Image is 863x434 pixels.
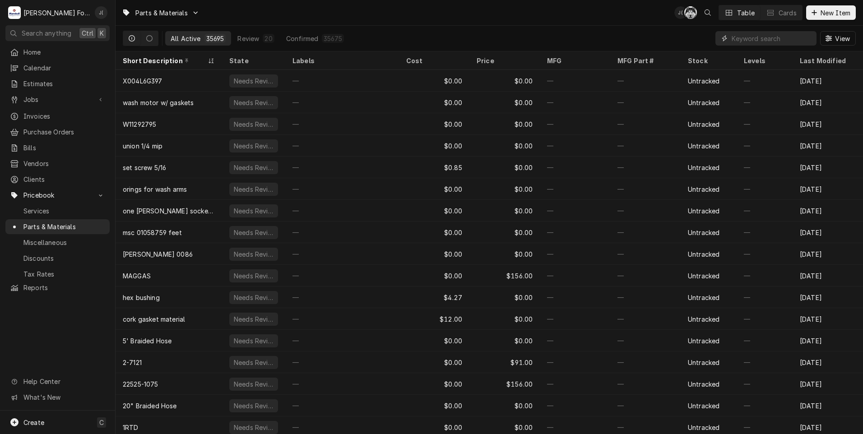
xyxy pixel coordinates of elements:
div: Last Modified [800,56,854,65]
div: — [610,157,681,178]
div: C( [684,6,697,19]
div: W11292795 [123,120,156,129]
div: $0.00 [469,178,540,200]
span: Purchase Orders [23,127,105,137]
div: — [540,330,610,351]
div: [DATE] [793,70,863,92]
span: Search anything [22,28,71,38]
div: $156.00 [469,373,540,395]
div: [DATE] [793,395,863,416]
div: — [540,243,610,265]
div: — [285,330,399,351]
div: one [PERSON_NAME] socket assembly with bulb [123,206,215,216]
div: — [737,286,793,308]
span: Home [23,47,105,57]
div: Untracked [688,185,719,194]
div: All Active [171,34,201,43]
div: — [610,92,681,113]
a: Invoices [5,109,110,124]
div: [PERSON_NAME] Food Equipment Service [23,8,90,18]
div: — [737,157,793,178]
div: Needs Review [233,271,274,281]
div: $0.00 [399,178,469,200]
span: Create [23,419,44,426]
div: Untracked [688,293,719,302]
div: $0.00 [469,222,540,243]
span: Bills [23,143,105,152]
div: 2-7121 [123,358,142,367]
div: Cards [779,8,797,18]
div: [DATE] [793,92,863,113]
span: Miscellaneous [23,238,105,247]
div: [DATE] [793,308,863,330]
div: [DATE] [793,373,863,395]
div: $0.85 [399,157,469,178]
div: — [285,157,399,178]
div: Untracked [688,76,719,86]
div: 22525-1075 [123,379,158,389]
div: — [737,308,793,330]
div: $0.00 [469,113,540,135]
div: MFG Part # [617,56,672,65]
div: Untracked [688,228,719,237]
div: — [737,351,793,373]
a: Calendar [5,60,110,75]
div: Untracked [688,336,719,346]
div: $0.00 [469,395,540,416]
div: — [540,157,610,178]
div: [DATE] [793,113,863,135]
a: Services [5,203,110,218]
div: Price [477,56,531,65]
span: What's New [23,392,104,402]
div: Cost [406,56,460,65]
div: $0.00 [399,330,469,351]
div: Needs Review [233,249,274,259]
a: Estimates [5,76,110,91]
div: — [737,200,793,222]
div: Needs Review [233,379,274,389]
div: — [737,395,793,416]
div: — [737,178,793,200]
div: $0.00 [399,200,469,222]
div: Review [237,34,259,43]
div: — [285,265,399,286]
div: union 1/4 mip [123,141,162,151]
div: MAGGAS [123,271,151,281]
div: Untracked [688,98,719,107]
div: — [540,395,610,416]
div: $0.00 [469,308,540,330]
div: — [540,113,610,135]
div: orings for wash arms [123,185,187,194]
div: Untracked [688,141,719,151]
div: $0.00 [399,92,469,113]
span: Calendar [23,63,105,73]
div: 1RTD [123,423,139,432]
div: $0.00 [399,243,469,265]
div: $0.00 [469,70,540,92]
div: $0.00 [399,373,469,395]
div: [DATE] [793,265,863,286]
div: — [610,222,681,243]
div: Needs Review [233,76,274,86]
span: Parts & Materials [135,8,188,18]
span: New Item [819,8,852,18]
div: — [610,135,681,157]
div: Table [737,8,755,18]
div: — [737,265,793,286]
div: Needs Review [233,206,274,216]
div: — [540,222,610,243]
div: — [737,330,793,351]
div: — [610,243,681,265]
div: $0.00 [399,351,469,373]
div: — [540,178,610,200]
div: Untracked [688,314,719,324]
div: Needs Review [233,98,274,107]
a: Discounts [5,251,110,266]
div: hex bushing [123,293,160,302]
div: [PERSON_NAME] 0086 [123,249,193,259]
div: wash motor w/ gaskets [123,98,194,107]
div: — [285,395,399,416]
div: [DATE] [793,178,863,200]
div: $0.00 [399,222,469,243]
span: Jobs [23,95,92,104]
